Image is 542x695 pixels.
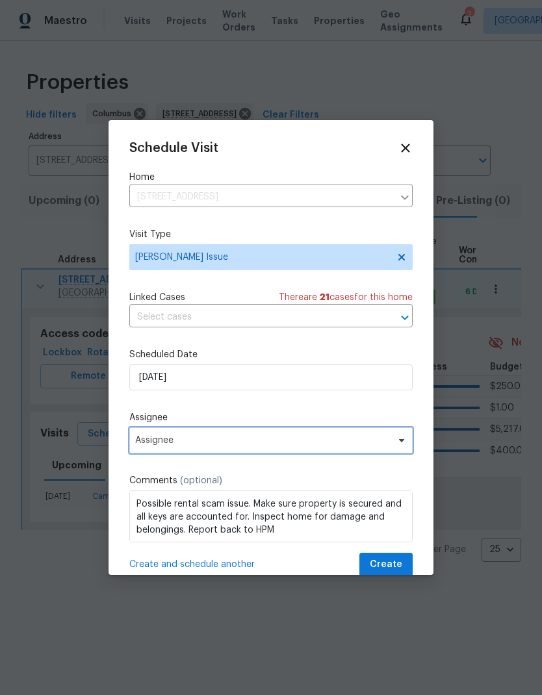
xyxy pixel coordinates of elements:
button: Open [396,309,414,327]
span: Create [370,557,402,573]
span: [PERSON_NAME] Issue [135,251,388,264]
input: Enter in an address [129,187,393,207]
textarea: Possible rental scam issue. Make sure property is secured and all keys are accounted for. Inspect... [129,490,413,542]
label: Visit Type [129,228,413,241]
span: Close [398,141,413,155]
span: There are case s for this home [279,291,413,304]
span: (optional) [180,476,222,485]
input: Select cases [129,307,376,327]
label: Scheduled Date [129,348,413,361]
span: Assignee [135,435,390,446]
span: Create and schedule another [129,558,255,571]
span: Schedule Visit [129,142,218,155]
span: Linked Cases [129,291,185,304]
label: Comments [129,474,413,487]
label: Home [129,171,413,184]
button: Create [359,553,413,577]
label: Assignee [129,411,413,424]
span: 21 [320,293,329,302]
input: M/D/YYYY [129,364,413,390]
